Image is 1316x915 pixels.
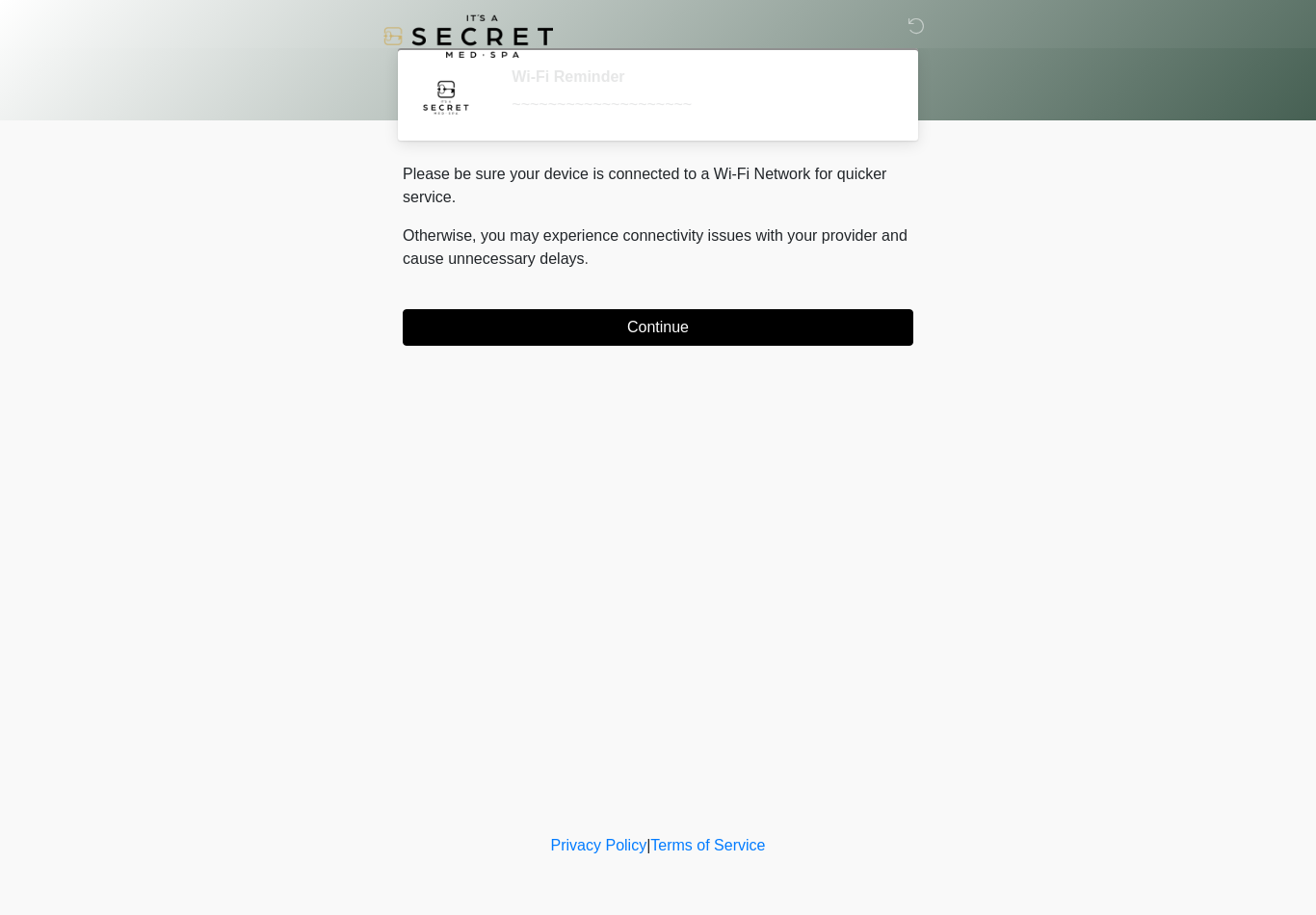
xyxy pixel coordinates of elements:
img: Agent Avatar [417,67,475,125]
p: Otherwise, you may experience connectivity issues with your provider and cause unnecessary delays [403,224,913,271]
h2: Wi-Fi Reminder [512,67,884,86]
button: Continue [403,309,913,346]
a: Privacy Policy [551,837,647,853]
a: Terms of Service [650,837,765,853]
p: Please be sure your device is connected to a Wi-Fi Network for quicker service. [403,163,913,209]
span: . [585,250,589,267]
div: ~~~~~~~~~~~~~~~~~~~~ [512,93,884,117]
img: It's A Secret Med Spa Logo [383,14,553,58]
a: | [646,837,650,853]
